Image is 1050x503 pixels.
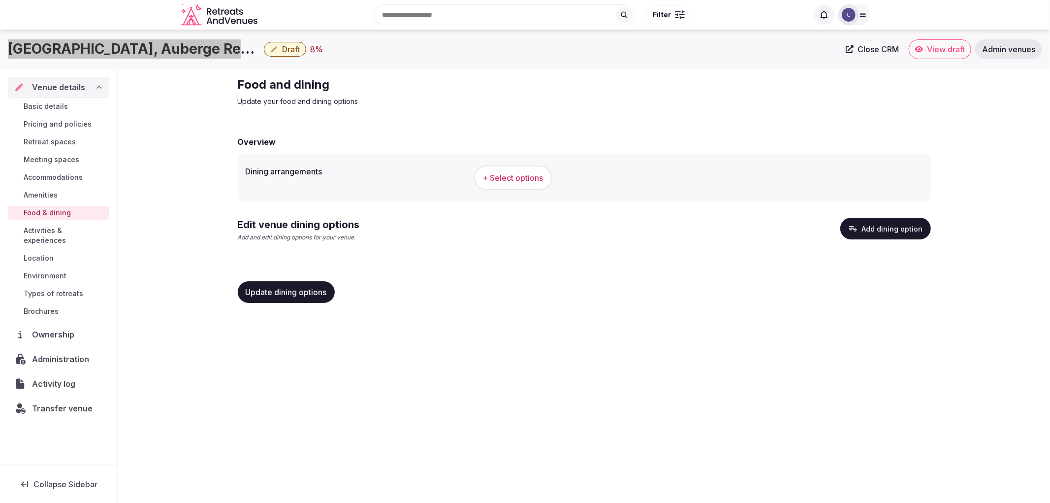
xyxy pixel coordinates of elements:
[646,5,691,24] button: Filter
[975,39,1042,59] a: Admin venues
[238,97,569,106] p: Update your food and dining options
[8,287,109,301] a: Types of retreats
[474,166,552,190] button: + Select options
[181,4,259,26] svg: Retreats and Venues company logo
[8,153,109,167] a: Meeting spaces
[238,234,360,242] p: Add and edit dining options for your venue.
[310,43,323,55] button: 8%
[982,44,1035,54] span: Admin venues
[8,39,260,59] h1: [GEOGRAPHIC_DATA], Auberge Resorts Collection
[32,329,78,340] span: Ownership
[24,155,79,165] span: Meeting spaces
[238,136,276,148] h2: Overview
[181,4,259,26] a: Visit the homepage
[264,42,306,57] button: Draft
[840,39,905,59] a: Close CRM
[8,100,109,113] a: Basic details
[858,44,899,54] span: Close CRM
[8,251,109,265] a: Location
[840,218,931,239] button: Add dining option
[238,218,360,232] h2: Edit venue dining options
[8,117,109,131] a: Pricing and policies
[8,135,109,149] a: Retreat spaces
[32,402,93,414] span: Transfer venue
[24,253,54,263] span: Location
[24,172,83,182] span: Accommodations
[32,81,85,93] span: Venue details
[238,77,569,93] h2: Food and dining
[32,378,79,390] span: Activity log
[24,271,66,281] span: Environment
[24,226,105,245] span: Activities & experiences
[8,398,109,419] button: Transfer venue
[927,44,965,54] span: View draft
[8,170,109,184] a: Accommodations
[24,119,92,129] span: Pricing and policies
[310,43,323,55] div: 8 %
[8,324,109,345] a: Ownership
[246,287,327,297] span: Update dining options
[282,44,300,54] span: Draft
[653,10,671,20] span: Filter
[238,281,335,303] button: Update dining options
[483,172,543,183] span: + Select options
[8,224,109,247] a: Activities & experiences
[8,473,109,495] button: Collapse Sidebar
[24,190,58,200] span: Amenities
[8,269,109,283] a: Environment
[33,479,97,489] span: Collapse Sidebar
[246,168,466,175] label: Dining arrangements
[8,188,109,202] a: Amenities
[8,373,109,394] a: Activity log
[8,304,109,318] a: Brochures
[32,353,93,365] span: Administration
[24,289,83,299] span: Types of retreats
[8,349,109,369] a: Administration
[8,206,109,220] a: Food & dining
[24,208,71,218] span: Food & dining
[24,306,59,316] span: Brochures
[24,101,68,111] span: Basic details
[842,8,856,22] img: Catherine Mesina
[909,39,971,59] a: View draft
[24,137,76,147] span: Retreat spaces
